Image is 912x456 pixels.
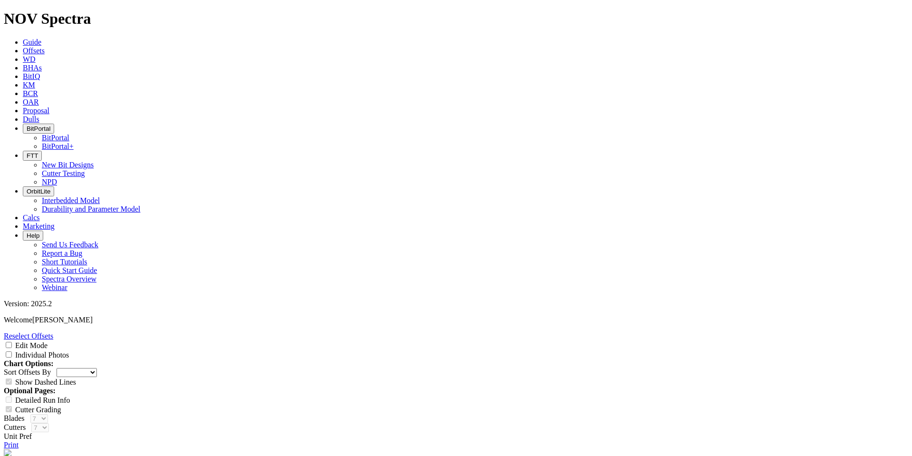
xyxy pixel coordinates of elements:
[42,196,100,204] a: Interbedded Model
[23,47,45,55] a: Offsets
[42,142,74,150] a: BitPortal+
[23,115,39,123] a: Dulls
[4,332,53,340] a: Reselect Offsets
[23,98,39,106] a: OAR
[42,169,85,177] a: Cutter Testing
[15,341,47,349] label: Edit Mode
[15,406,61,414] label: Cutter Grading
[27,188,50,195] span: OrbitLite
[23,72,40,80] a: BitIQ
[23,222,55,230] a: Marketing
[23,124,54,134] button: BitPortal
[4,316,908,324] p: Welcome
[23,81,35,89] a: KM
[42,266,97,274] a: Quick Start Guide
[23,231,43,241] button: Help
[27,125,50,132] span: BitPortal
[42,241,98,249] a: Send Us Feedback
[42,178,57,186] a: NPD
[15,378,76,386] label: Show Dashed Lines
[42,205,141,213] a: Durability and Parameter Model
[23,213,40,222] a: Calcs
[23,186,54,196] button: OrbitLite
[4,414,25,422] label: Blades
[23,151,42,161] button: FTT
[27,152,38,159] span: FTT
[15,396,70,404] label: Detailed Run Info
[4,300,908,308] div: Version: 2025.2
[23,107,49,115] a: Proposal
[23,55,36,63] a: WD
[4,368,51,376] label: Sort Offsets By
[23,64,42,72] a: BHAs
[4,10,908,28] h1: NOV Spectra
[4,423,26,431] label: Cutters
[4,359,53,368] strong: Chart Options:
[42,275,96,283] a: Spectra Overview
[32,316,93,324] span: [PERSON_NAME]
[4,387,56,395] strong: Optional Pages:
[23,89,38,97] a: BCR
[42,134,69,142] a: BitPortal
[4,441,19,449] a: Print
[15,351,69,359] label: Individual Photos
[42,161,94,169] a: New Bit Designs
[4,432,32,440] a: Unit Pref
[42,258,87,266] a: Short Tutorials
[23,38,41,46] a: Guide
[42,283,67,291] a: Webinar
[42,249,82,257] a: Report a Bug
[27,232,39,239] span: Help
